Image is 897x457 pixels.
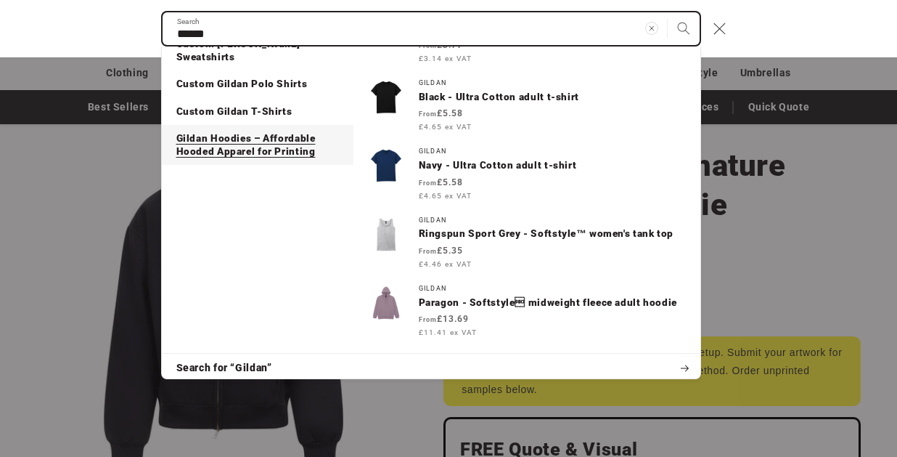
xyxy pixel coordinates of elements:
[419,190,472,201] span: £4.65 ex VAT
[368,147,404,184] img: Ultra Cotton™ adult t-shirt
[419,40,463,50] strong: £3.77
[668,12,700,44] button: Search
[419,147,686,155] div: Gildan
[419,227,686,240] p: Ringspun Sport Grey - Softstyle™ women's tank top
[419,327,477,338] span: £11.41 ex VAT
[419,296,686,310] p: Paragon - Softstyle midweight fleece adult hoodie
[419,53,472,64] span: £3.14 ex VAT
[368,217,404,253] img: Softstyle™ women's tank top
[419,246,463,256] strong: £5.35
[176,132,339,158] p: Gildan Hoodies – Affordable Hooded Apparel for Printing
[419,108,463,118] strong: £5.58
[824,387,897,457] iframe: Chat Widget
[419,179,437,187] span: From
[353,278,700,346] a: GildanParagon - Softstyle midweight fleece adult hoodie From£13.69 £11.41 ex VAT
[419,42,437,49] span: From
[368,79,404,116] img: Ultra Cotton™ adult t-shirt
[419,91,686,104] p: Black - Ultra Cotton adult t-shirt
[368,285,404,321] img: Softstyle midweight fleece adult hoodie
[636,12,668,44] button: Clear search term
[162,98,353,126] a: Custom Gildan T-Shirts
[353,209,700,278] a: GildanRingspun Sport Grey - Softstyle™ women's tank top From£5.35 £4.46 ex VAT
[419,285,686,293] div: Gildan
[353,72,700,140] a: GildanBlack - Ultra Cotton adult t-shirt From£5.58 £4.65 ex VAT
[162,125,353,165] a: Gildan Hoodies – Affordable Hooded Apparel for Printing
[162,31,353,70] a: Custom [PERSON_NAME] Sweatshirts
[419,259,472,270] span: £4.46 ex VAT
[176,105,292,118] p: Custom Gildan T-Shirts
[353,140,700,209] a: GildanNavy - Ultra Cotton adult t-shirt From£5.58 £4.65 ex VAT
[419,110,437,118] span: From
[704,13,736,45] button: Close
[419,121,472,132] span: £4.65 ex VAT
[176,38,339,63] p: Custom [PERSON_NAME] Sweatshirts
[419,79,686,87] div: Gildan
[162,70,353,98] a: Custom Gildan Polo Shirts
[176,361,272,376] span: Search for “Gildan”
[176,78,308,91] p: Custom Gildan Polo Shirts
[419,316,437,323] span: From
[419,159,686,172] p: Navy - Ultra Cotton adult t-shirt
[419,314,469,324] strong: £13.69
[419,177,463,187] strong: £5.58
[419,248,437,255] span: From
[419,217,686,225] div: Gildan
